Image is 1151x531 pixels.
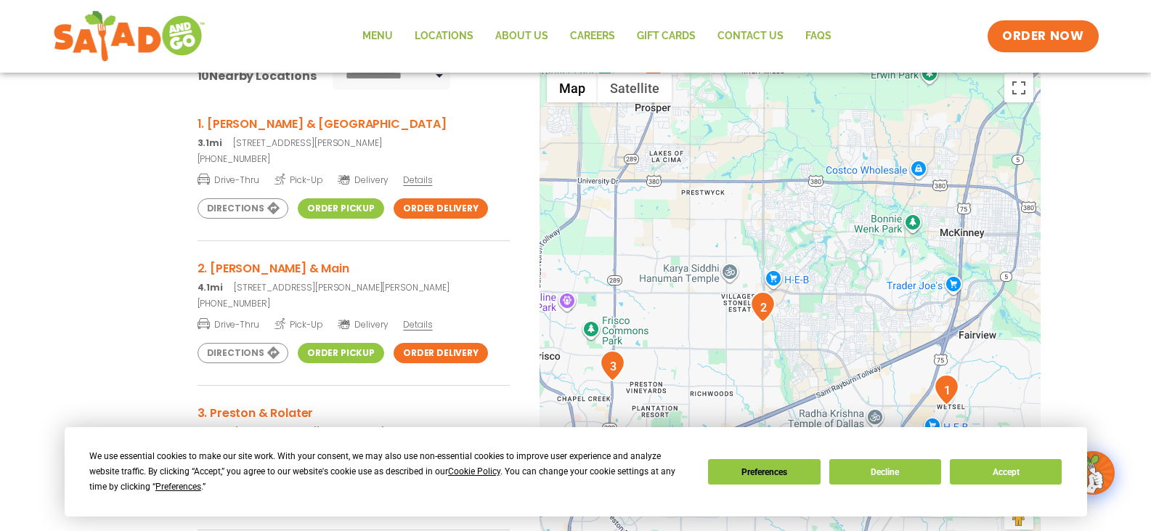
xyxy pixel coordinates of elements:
a: 1. [PERSON_NAME] & [GEOGRAPHIC_DATA] 3.1mi[STREET_ADDRESS][PERSON_NAME] [198,115,510,150]
button: Preferences [708,459,820,485]
a: 3. Preston & Rolater 6.5mi[STREET_ADDRESS][PERSON_NAME] [198,404,510,439]
button: Toggle fullscreen view [1004,73,1033,102]
img: new-SAG-logo-768×292 [53,7,206,65]
h3: 3. Preston & Rolater [198,404,510,422]
span: Pick-Up [274,317,323,331]
a: Order Pickup [298,198,384,219]
span: Preferences [155,482,201,492]
strong: 6.5mi [198,426,224,438]
button: Accept [950,459,1062,485]
a: Careers [559,20,626,53]
div: 1 [934,374,959,405]
span: Delivery [338,318,388,331]
div: Cookie Consent Prompt [65,427,1087,516]
h3: 2. [PERSON_NAME] & Main [198,259,510,277]
a: 2. [PERSON_NAME] & Main 4.1mi[STREET_ADDRESS][PERSON_NAME][PERSON_NAME] [198,259,510,294]
span: Cookie Policy [448,466,500,477]
span: Pick-Up [274,172,323,187]
a: [PHONE_NUMBER] [198,153,510,166]
span: Drive-Thru [198,317,259,331]
div: 2 [750,291,776,323]
div: Nearby Locations [198,67,317,85]
button: Show satellite imagery [598,73,672,102]
span: Drive-Thru [198,172,259,187]
img: wpChatIcon [1073,453,1113,493]
a: Order Delivery [394,198,488,219]
span: ORDER NOW [1002,28,1083,45]
button: Show street map [547,73,598,102]
p: [STREET_ADDRESS][PERSON_NAME] [198,426,510,439]
a: FAQs [794,20,842,53]
h3: 1. [PERSON_NAME] & [GEOGRAPHIC_DATA] [198,115,510,133]
a: ORDER NOW [988,20,1098,52]
div: We use essential cookies to make our site work. With your consent, we may also use non-essential ... [89,449,691,495]
a: Order Delivery [394,343,488,363]
div: 3 [600,350,625,381]
a: Order Pickup [298,343,384,363]
a: Drive-Thru Pick-Up Delivery Details [198,313,510,331]
strong: 4.1mi [198,281,223,293]
a: Drive-Thru Pick-Up Delivery Details [198,169,510,187]
p: [STREET_ADDRESS][PERSON_NAME] [198,137,510,150]
a: Menu [351,20,404,53]
a: Locations [404,20,484,53]
a: [PHONE_NUMBER] [198,297,510,310]
a: Contact Us [707,20,794,53]
span: 10 [198,68,210,84]
a: Directions [198,198,288,219]
span: Details [403,318,432,331]
nav: Menu [351,20,842,53]
a: Directions [198,343,288,363]
button: Decline [829,459,941,485]
strong: 3.1mi [198,137,222,149]
span: Delivery [338,174,388,187]
a: About Us [484,20,559,53]
span: Details [403,174,432,186]
a: GIFT CARDS [626,20,707,53]
p: [STREET_ADDRESS][PERSON_NAME][PERSON_NAME] [198,281,510,294]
